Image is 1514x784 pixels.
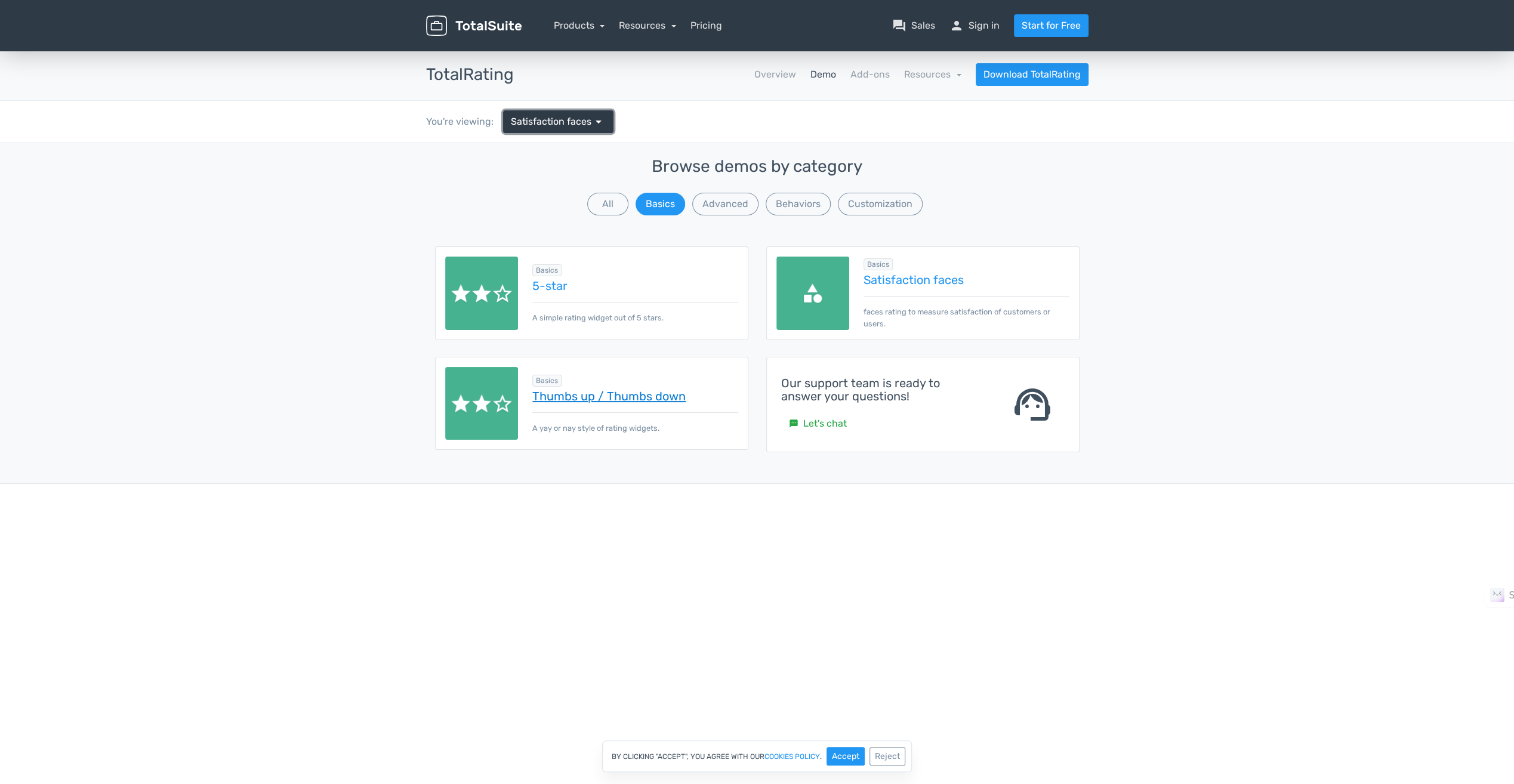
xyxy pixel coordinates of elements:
span: support_agent [1011,383,1054,426]
a: Pricing [690,18,722,33]
a: Demo [810,67,836,82]
span: Browse all in Basics [864,258,893,270]
a: smsLet's chat [781,412,855,435]
a: Overview [754,67,796,82]
a: Start for Free [1014,14,1089,37]
button: All [587,193,628,215]
span: Browse all in Basics [532,375,562,387]
button: Reject [869,747,905,766]
a: personSign in [949,18,1000,33]
p: faces rating to measure satisfaction of customers or users. [864,296,1069,329]
button: Accept [827,747,865,766]
a: question_answerSales [892,18,935,33]
a: Satisfaction faces arrow_drop_down [503,110,613,133]
img: rate.png.webp [445,257,519,330]
div: You're viewing: [426,115,503,129]
button: Advanced [692,193,758,215]
a: Resources [619,20,676,31]
button: Behaviors [766,193,831,215]
span: question_answer [892,18,906,33]
div: By clicking "Accept", you agree with our . [602,740,912,772]
a: Resources [904,69,961,80]
a: Products [554,20,605,31]
img: TotalSuite for WordPress [426,16,522,36]
a: Add-ons [850,67,890,82]
a: Download TotalRating [976,63,1089,86]
span: Satisfaction faces [511,115,591,129]
small: sms [789,419,798,428]
img: rate.png.webp [445,367,519,440]
p: A yay or nay style of rating widgets. [532,412,738,434]
span: arrow_drop_down [591,115,606,129]
a: Satisfaction faces [864,273,1069,286]
button: Customization [838,193,923,215]
h3: TotalRating [426,66,514,84]
h4: Our support team is ready to answer your questions! [781,376,982,403]
h3: Browse demos by category [435,158,1080,176]
span: Browse all in Basics [532,264,562,276]
img: categories.png.webp [776,257,850,330]
button: Basics [636,193,685,215]
a: 5-star [532,279,738,292]
a: Thumbs up / Thumbs down [532,390,738,403]
span: person [949,18,964,33]
a: cookies policy [764,753,820,760]
p: A simple rating widget out of 5 stars. [532,302,738,323]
